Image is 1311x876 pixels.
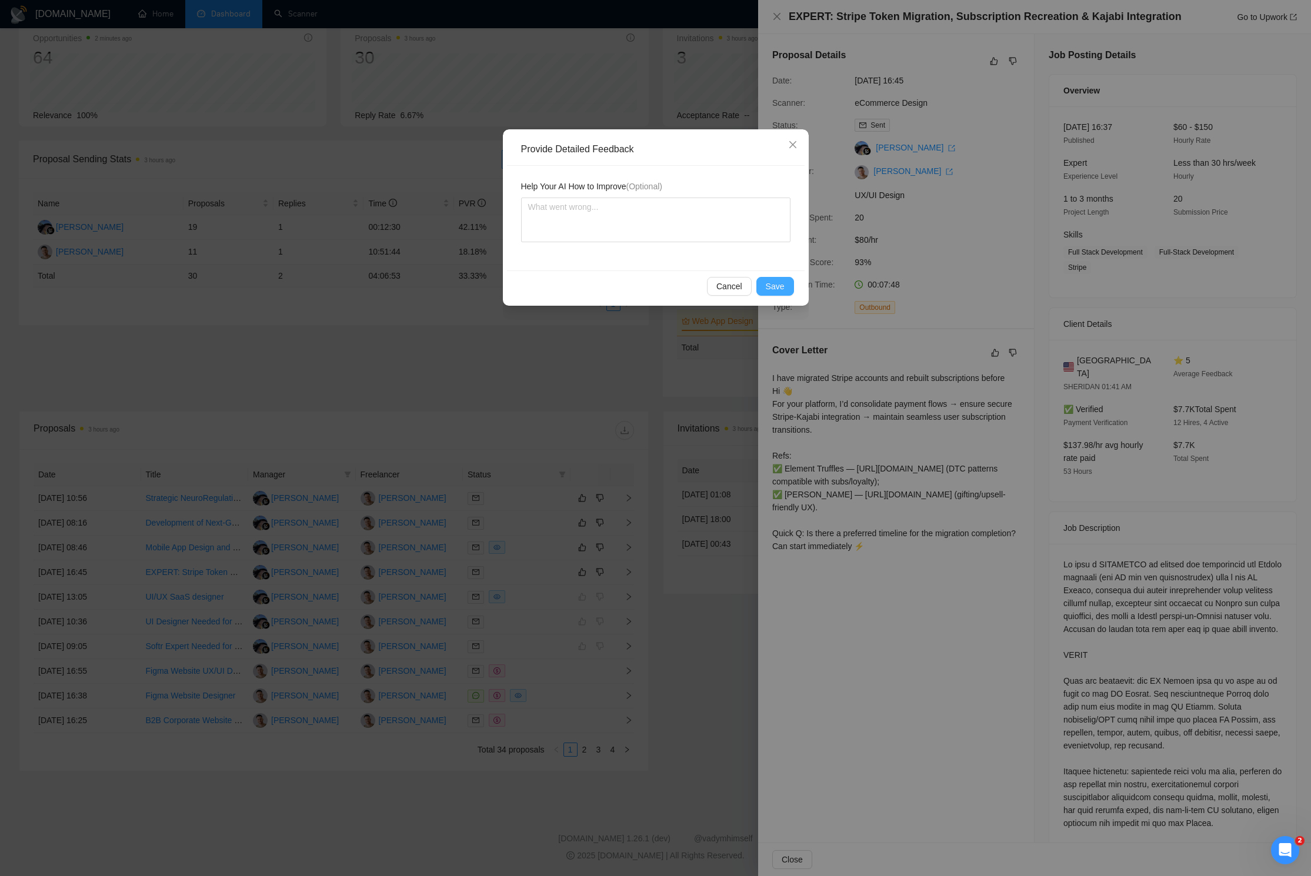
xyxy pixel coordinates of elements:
button: Cancel [707,277,752,296]
span: Save [766,280,785,293]
button: Close [777,129,809,161]
span: (Optional) [626,182,662,191]
button: Save [756,277,794,296]
div: Provide Detailed Feedback [521,143,799,156]
span: Help Your AI How to Improve [521,180,662,193]
iframe: Intercom live chat [1271,836,1299,864]
span: 2 [1295,836,1305,845]
span: close [788,140,798,149]
span: Cancel [716,280,742,293]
